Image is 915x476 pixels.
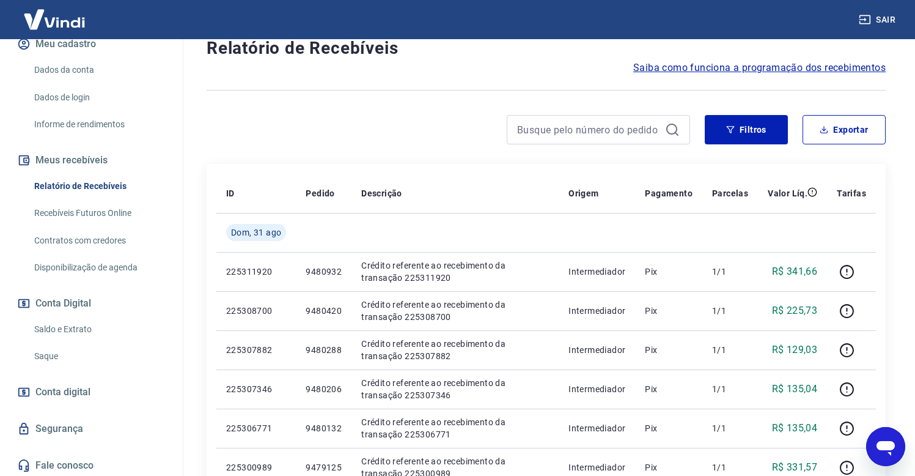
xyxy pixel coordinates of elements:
p: ID [226,187,235,199]
p: Pix [645,344,693,356]
button: Conta Digital [15,290,168,317]
p: 225311920 [226,266,286,278]
p: 1/1 [712,344,748,356]
p: Pagamento [645,187,693,199]
p: Valor Líq. [768,187,807,199]
p: R$ 135,04 [772,421,818,436]
a: Dados da conta [29,58,168,83]
p: R$ 135,04 [772,382,818,396]
p: R$ 129,03 [772,343,818,357]
p: Parcelas [712,187,748,199]
p: 225307346 [226,383,286,395]
p: 225300989 [226,461,286,474]
p: 1/1 [712,461,748,474]
img: Vindi [15,1,94,38]
button: Sair [856,9,900,31]
span: Dom, 31 ago [231,226,281,239]
a: Saldo e Extrato [29,317,168,342]
button: Exportar [803,115,886,144]
p: 1/1 [712,266,748,278]
a: Saiba como funciona a programação dos recebimentos [633,61,886,75]
button: Filtros [705,115,788,144]
p: Pix [645,266,693,278]
a: Dados de login [29,85,168,110]
p: R$ 331,57 [772,460,818,475]
p: Intermediador [568,344,625,356]
iframe: Botão para abrir a janela de mensagens [866,427,905,466]
p: 1/1 [712,305,748,317]
p: 1/1 [712,383,748,395]
a: Saque [29,344,168,369]
p: Origem [568,187,598,199]
p: 9480932 [306,266,342,278]
p: Crédito referente ao recebimento da transação 225311920 [361,259,549,284]
p: 9480132 [306,422,342,434]
p: 225306771 [226,422,286,434]
h4: Relatório de Recebíveis [207,36,886,61]
p: Tarifas [837,187,866,199]
p: Intermediador [568,305,625,317]
a: Contratos com credores [29,228,168,253]
p: Pix [645,383,693,395]
p: Crédito referente ao recebimento da transação 225306771 [361,416,549,441]
a: Conta digital [15,379,168,406]
p: Intermediador [568,422,625,434]
p: Intermediador [568,266,625,278]
span: Conta digital [35,384,90,401]
p: R$ 225,73 [772,303,818,318]
a: Relatório de Recebíveis [29,174,168,199]
button: Meus recebíveis [15,147,168,174]
p: Intermediador [568,461,625,474]
button: Meu cadastro [15,31,168,58]
p: 9479125 [306,461,342,474]
p: Intermediador [568,383,625,395]
p: 9480288 [306,344,342,356]
p: Crédito referente ao recebimento da transação 225308700 [361,299,549,323]
p: Pix [645,305,693,317]
p: Pix [645,422,693,434]
p: Pedido [306,187,334,199]
p: R$ 341,66 [772,264,818,279]
p: 225307882 [226,344,286,356]
p: 9480206 [306,383,342,395]
p: 225308700 [226,305,286,317]
p: Crédito referente ao recebimento da transação 225307882 [361,338,549,362]
p: Pix [645,461,693,474]
p: 9480420 [306,305,342,317]
a: Informe de rendimentos [29,112,168,137]
a: Segurança [15,415,168,442]
a: Disponibilização de agenda [29,255,168,280]
input: Busque pelo número do pedido [517,121,660,139]
p: 1/1 [712,422,748,434]
p: Descrição [361,187,402,199]
a: Recebíveis Futuros Online [29,201,168,226]
p: Crédito referente ao recebimento da transação 225307346 [361,377,549,401]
